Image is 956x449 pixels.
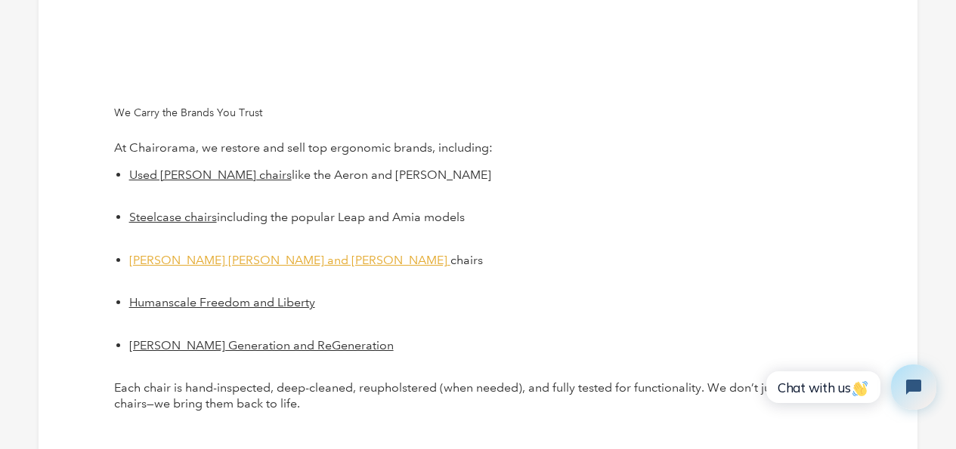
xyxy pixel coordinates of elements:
span: including the popular Leap and Amia models [217,210,465,224]
span: We Carry the Brands You Trust [114,106,262,119]
a: [PERSON_NAME] Generation and ReGeneration [129,338,394,352]
span: At Chairorama, we restore and sell top ergonomic brands, including: [114,140,493,155]
span: chairs [450,253,483,267]
span: [PERSON_NAME] [PERSON_NAME] and [PERSON_NAME] [129,253,447,267]
a: Used [PERSON_NAME] chairs [129,168,292,182]
span: Each chair is hand-inspected, deep-cleaned, reupholstered (when needed), and fully tested for fun... [114,380,831,411]
a: Humanscale Freedom and Liberty [129,295,315,309]
iframe: Tidio Chat [750,352,949,423]
span: like the Aeron and [PERSON_NAME] [292,168,491,182]
a: [PERSON_NAME] [PERSON_NAME] and [PERSON_NAME] [129,253,450,267]
a: Steelcase chairs [129,210,217,224]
